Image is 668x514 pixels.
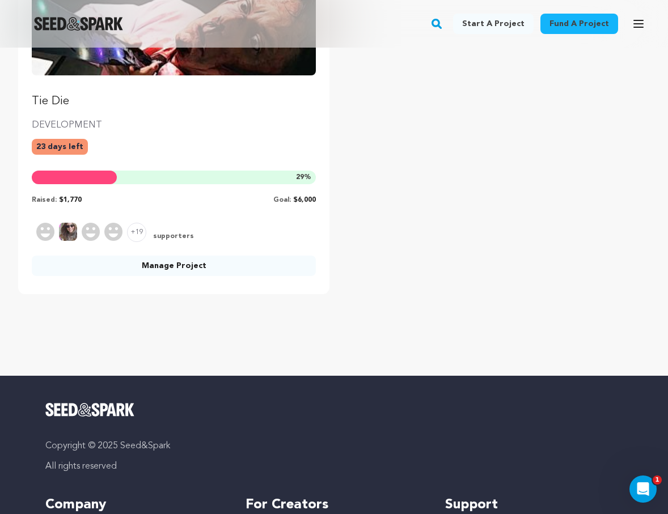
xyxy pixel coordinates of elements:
[540,14,618,34] a: Fund a project
[45,403,623,417] a: Seed&Spark Homepage
[445,496,623,514] h5: Support
[32,256,316,276] a: Manage Project
[32,139,88,155] p: 23 days left
[453,14,534,34] a: Start a project
[653,475,662,485] span: 1
[45,439,623,453] p: Copyright © 2025 Seed&Spark
[32,94,316,109] p: Tie Die
[45,496,223,514] h5: Company
[59,197,82,203] span: $1,770
[293,197,316,203] span: $6,000
[34,17,123,31] img: Seed&Spark Logo Dark Mode
[127,223,146,242] span: +19
[45,460,623,473] p: All rights reserved
[32,197,57,203] span: Raised:
[82,223,100,241] img: Supporter Image
[273,197,291,203] span: Goal:
[45,403,134,417] img: Seed&Spark Logo
[36,223,54,241] img: Supporter Image
[296,174,304,181] span: 29
[151,232,194,242] span: supporters
[246,496,423,514] h5: For Creators
[32,118,316,132] p: DEVELOPMENT
[629,475,657,503] iframe: Intercom live chat
[34,17,123,31] a: Seed&Spark Homepage
[296,173,311,182] span: %
[104,223,122,241] img: Supporter Image
[59,223,77,241] img: Supporter Image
